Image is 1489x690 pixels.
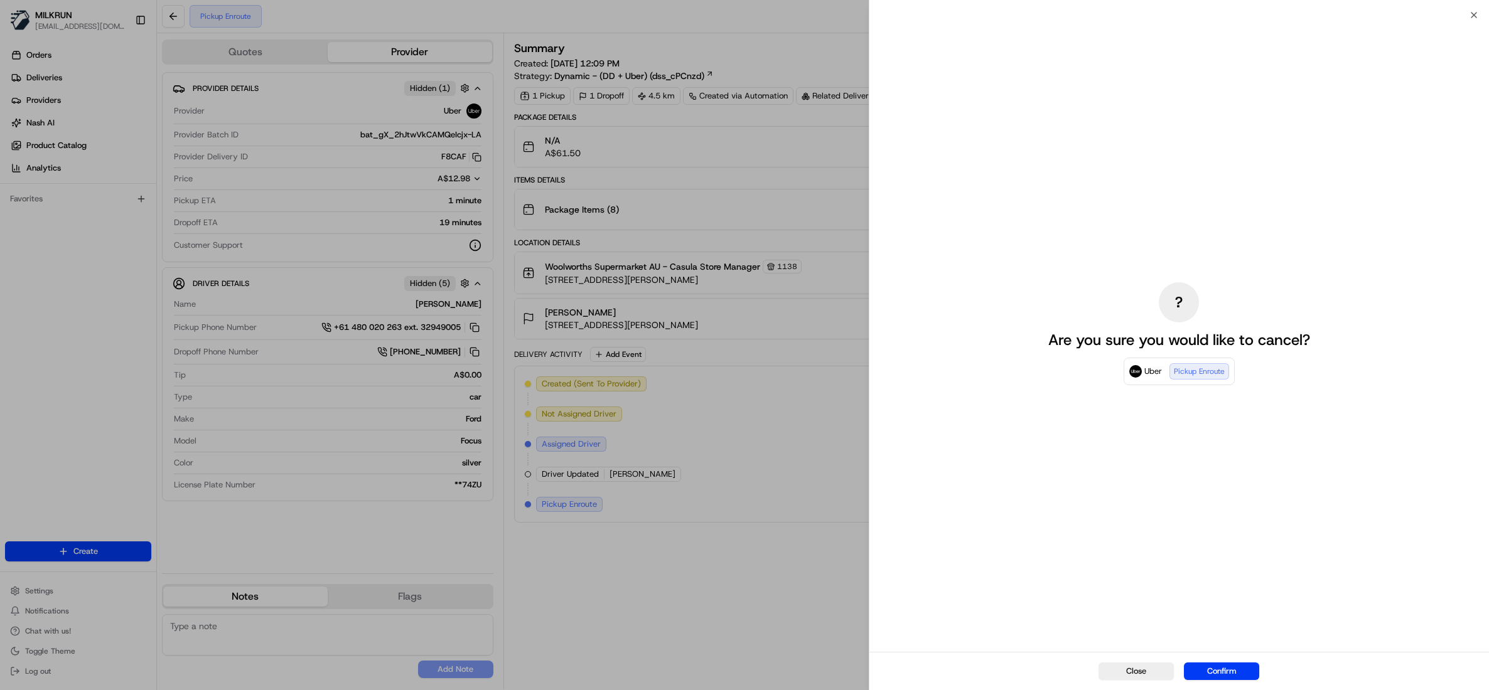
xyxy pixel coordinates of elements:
[1129,365,1142,378] img: Uber
[1159,282,1199,322] div: ?
[1099,662,1174,680] button: Close
[1048,330,1310,350] p: Are you sure you would like to cancel?
[1144,365,1162,378] span: Uber
[1184,662,1259,680] button: Confirm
